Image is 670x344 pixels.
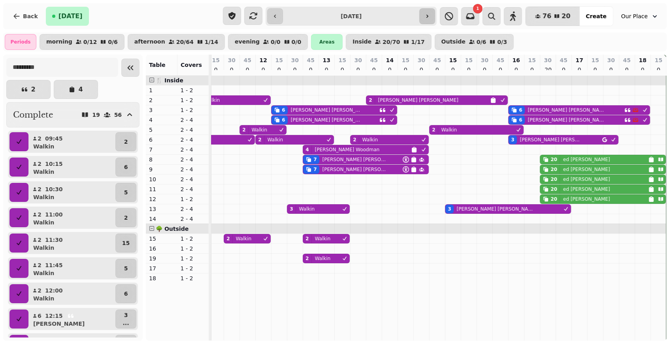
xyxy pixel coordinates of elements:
p: 2 [37,185,42,193]
p: 1 - 2 [181,86,206,94]
p: 45 [243,56,251,64]
p: 15 [591,56,599,64]
p: 15 [212,56,219,64]
p: 0 [434,66,440,74]
p: 10:15 [45,160,63,168]
div: 6 [282,107,285,113]
button: Collapse sidebar [121,59,140,77]
p: 6 [37,312,42,320]
p: 1 - 2 [181,96,206,104]
p: Walkin [252,127,268,133]
p: ed [PERSON_NAME] [563,166,610,173]
p: 0 / 6 [477,39,487,45]
p: Walkin [33,219,54,226]
button: 211:30Walkin [30,234,114,253]
p: 2 - 4 [181,205,206,213]
p: [PERSON_NAME] [PERSON_NAME] [520,137,583,143]
p: ... [123,319,129,327]
p: 6 [124,163,128,171]
p: Walkin [268,137,283,143]
p: 12:00 [45,287,63,295]
p: 2 [149,96,174,104]
span: Covers [181,62,202,68]
div: 2 [258,137,261,143]
p: 18 [149,274,174,282]
button: 209:45Walkin [30,132,114,151]
p: 1 [149,86,174,94]
div: 20 [551,196,557,202]
button: 210:30Walkin [30,183,114,202]
p: 20 / 64 [176,39,194,45]
p: 2 [124,138,128,146]
p: 9 [149,165,174,173]
p: Walkin [33,168,54,176]
p: 2 [31,86,35,93]
span: Table [149,62,166,68]
div: Areas [311,34,343,50]
p: 0 [450,66,456,74]
p: 16 [149,245,174,253]
p: 3 [123,311,129,319]
p: 12 [149,195,174,203]
p: Walkin [362,137,378,143]
p: 0 [624,66,630,74]
p: 15 [528,56,536,64]
p: 2 - 4 [181,175,206,183]
p: 0 / 0 [292,39,302,45]
p: 14 [386,56,393,64]
p: 0 [260,66,266,74]
p: Walkin [33,143,54,150]
div: 3 [448,206,451,212]
span: 76 [543,13,551,19]
div: 2 [242,127,245,133]
p: 19 [149,255,174,262]
p: Inside [353,39,372,45]
p: 2 - 4 [181,116,206,124]
button: evening0/00/0 [228,34,308,50]
button: Complete1956 [6,102,140,127]
div: 4 [306,146,309,153]
div: 20 [551,176,557,182]
p: 2 [37,236,42,244]
p: [PERSON_NAME] [PERSON_NAME] [291,117,363,123]
button: 211:45Walkin [30,259,114,278]
p: 0 / 6 [108,39,118,45]
button: Outside0/60/3 [435,34,514,50]
button: Our Place [617,9,664,23]
p: 0 [655,66,662,74]
p: Walkin [33,193,54,201]
p: 15 [449,56,457,64]
p: ed [PERSON_NAME] [563,156,610,163]
div: 20 [551,156,557,163]
p: 15 [655,56,662,64]
button: 2 [115,132,136,151]
span: 🌳 Outside [156,226,189,232]
p: 0 [576,66,583,74]
p: 1 / 14 [205,39,218,45]
div: 20 [551,186,557,192]
p: [PERSON_NAME] [PERSON_NAME] [528,117,606,123]
button: 7620 [526,7,580,26]
p: 5 [149,126,174,134]
p: 11 [149,185,174,193]
p: 2 [37,287,42,295]
button: Back [6,7,44,26]
p: 5 [124,264,128,272]
p: 30 [354,56,362,64]
p: 0 [371,66,377,74]
button: 211:00Walkin [30,208,114,227]
p: 0 [418,66,425,74]
div: 3 [511,137,514,143]
p: 2 - 4 [181,146,206,154]
button: 3... [115,310,136,329]
button: [DATE] [46,7,89,26]
p: 30 [544,56,551,64]
p: 11:45 [45,261,63,269]
h2: Complete [13,109,53,120]
p: 0 [323,66,330,74]
span: Back [23,13,38,19]
div: 2 [306,236,309,242]
p: 19 [92,112,100,118]
p: Walkin [236,236,252,242]
p: 11:30 [45,236,63,244]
